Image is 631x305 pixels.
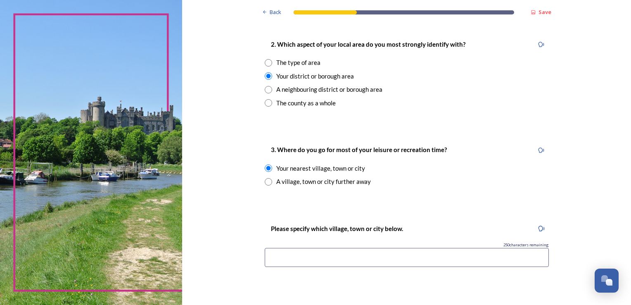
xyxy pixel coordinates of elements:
[276,71,354,81] div: Your district or borough area
[595,269,619,293] button: Open Chat
[503,242,549,248] span: 250 characters remaining
[538,8,551,16] strong: Save
[271,41,465,48] strong: 2. Which aspect of your local area do you most strongly identify with?
[271,146,447,153] strong: 3. Where do you go for most of your leisure or recreation time?
[270,8,281,16] span: Back
[276,164,365,173] div: Your nearest village, town or city
[276,177,371,186] div: A village, town or city further away
[276,58,320,67] div: The type of area
[276,98,336,108] div: The county as a whole
[271,225,403,232] strong: Please specify which village, town or city below.
[276,85,382,94] div: A neighbouring district or borough area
